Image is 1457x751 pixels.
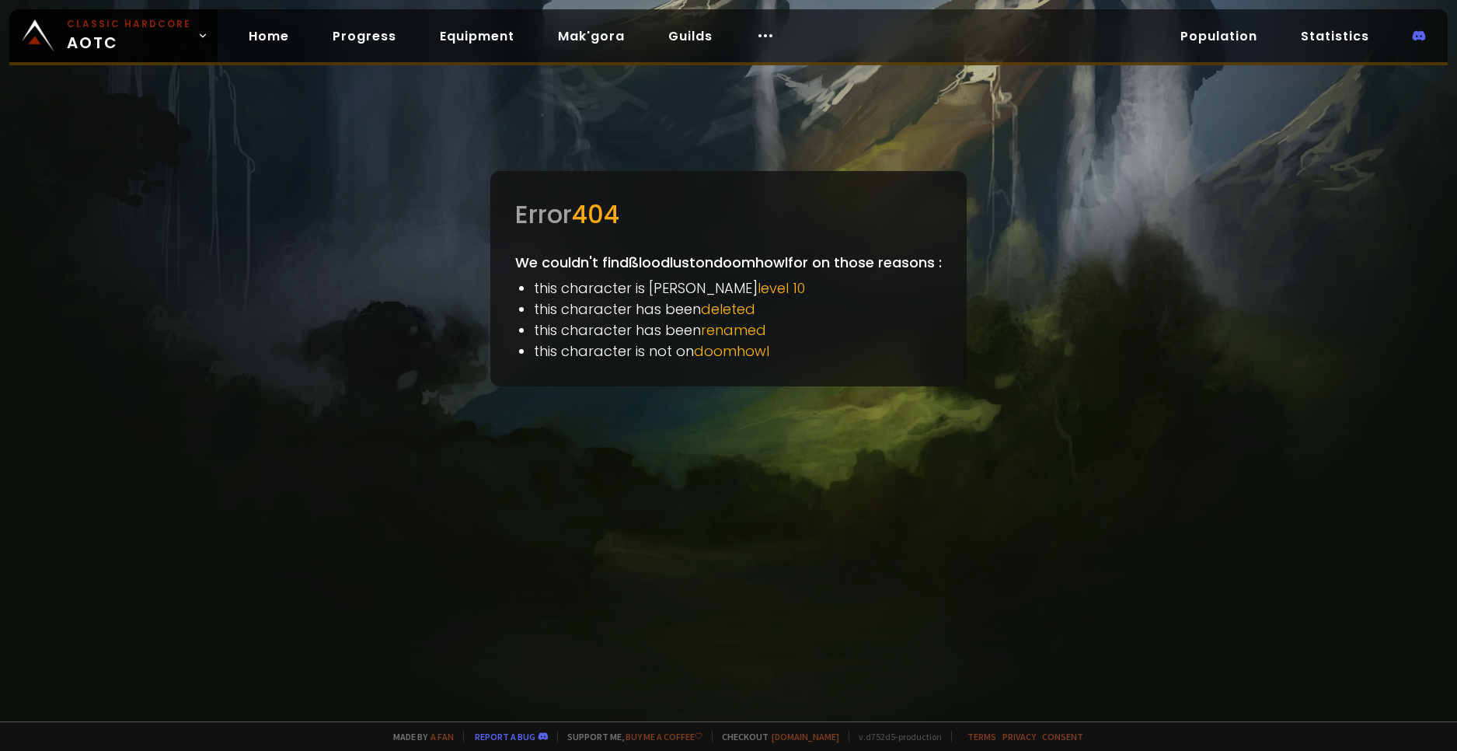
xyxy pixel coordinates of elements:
a: Guilds [656,20,725,52]
a: Report a bug [475,731,535,742]
div: We couldn't find ßloodlust on doomhowl for on those reasons : [490,171,967,386]
span: Made by [384,731,454,742]
a: Equipment [427,20,527,52]
a: Consent [1042,731,1083,742]
span: doomhowl [694,341,769,361]
a: a fan [430,731,454,742]
div: Error [515,196,942,233]
li: this character is [PERSON_NAME] [534,278,942,299]
li: this character has been [534,299,942,320]
span: renamed [701,320,766,340]
a: Terms [967,731,996,742]
li: this character is not on [534,341,942,362]
a: Statistics [1288,20,1382,52]
span: 404 [572,197,619,232]
li: this character has been [534,320,942,341]
span: AOTC [67,17,191,54]
a: Home [236,20,302,52]
a: Classic HardcoreAOTC [9,9,218,62]
span: Checkout [712,731,839,742]
a: Progress [320,20,409,52]
span: v. d752d5 - production [849,731,942,742]
a: Population [1168,20,1270,52]
span: deleted [701,299,755,319]
a: Privacy [1002,731,1036,742]
span: Support me, [557,731,702,742]
a: Mak'gora [546,20,637,52]
a: [DOMAIN_NAME] [772,731,839,742]
a: Buy me a coffee [626,731,702,742]
span: level 10 [758,278,805,298]
small: Classic Hardcore [67,17,191,31]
